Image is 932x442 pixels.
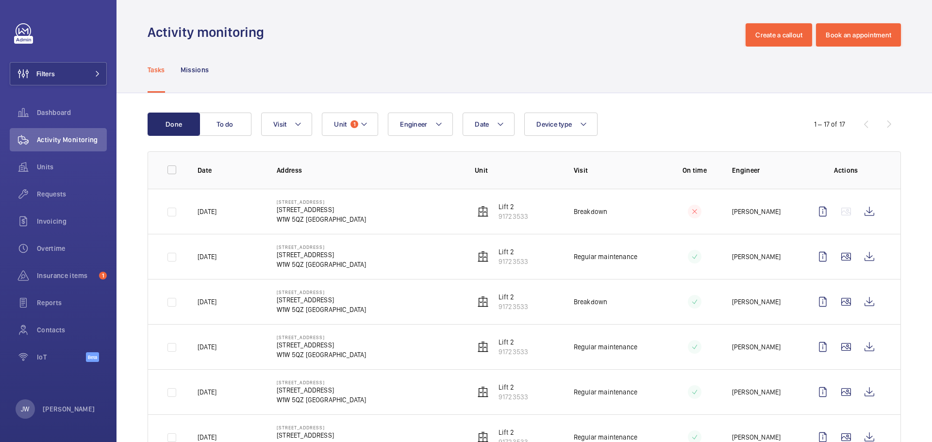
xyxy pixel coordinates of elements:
button: Create a callout [746,23,812,47]
button: Unit1 [322,113,378,136]
span: Filters [36,69,55,79]
p: Regular maintenance [574,432,637,442]
p: Date [198,165,261,175]
p: Actions [811,165,881,175]
p: [STREET_ADDRESS] [277,385,366,395]
p: Breakdown [574,297,608,307]
p: Regular maintenance [574,252,637,262]
p: 91723533 [499,392,528,402]
p: W1W 5QZ [GEOGRAPHIC_DATA] [277,305,366,314]
p: [DATE] [198,387,216,397]
img: elevator.svg [477,251,489,262]
p: Lift 2 [499,382,528,392]
p: Lift 2 [499,292,528,302]
p: [PERSON_NAME] [43,404,95,414]
p: On time [673,165,716,175]
span: 1 [99,272,107,279]
p: [STREET_ADDRESS] [277,289,366,295]
button: Engineer [388,113,453,136]
p: W1W 5QZ [GEOGRAPHIC_DATA] [277,350,366,360]
img: elevator.svg [477,341,489,353]
h1: Activity monitoring [148,23,270,41]
p: [PERSON_NAME] [732,432,781,442]
p: Engineer [732,165,796,175]
span: Insurance items [37,271,95,280]
p: Address [277,165,459,175]
p: [DATE] [198,342,216,352]
p: [STREET_ADDRESS] [277,199,366,205]
img: elevator.svg [477,206,489,217]
span: Units [37,162,107,172]
p: 91723533 [499,347,528,357]
span: Reports [37,298,107,308]
button: Date [463,113,515,136]
span: Contacts [37,325,107,335]
p: [PERSON_NAME] [732,252,781,262]
span: IoT [37,352,86,362]
p: Lift 2 [499,337,528,347]
p: [DATE] [198,297,216,307]
p: Visit [574,165,657,175]
button: Filters [10,62,107,85]
span: 1 [350,120,358,128]
p: Unit [475,165,558,175]
p: [STREET_ADDRESS] [277,340,366,350]
p: [STREET_ADDRESS] [277,379,366,385]
button: Done [148,113,200,136]
p: Breakdown [574,207,608,216]
button: Device type [524,113,598,136]
p: [STREET_ADDRESS] [277,295,366,305]
p: 91723533 [499,302,528,311]
button: To do [199,113,251,136]
button: Visit [261,113,312,136]
p: [DATE] [198,252,216,262]
p: Lift 2 [499,202,528,212]
p: [STREET_ADDRESS] [277,250,366,260]
p: [PERSON_NAME] [732,207,781,216]
p: Regular maintenance [574,342,637,352]
p: 91723533 [499,257,528,266]
span: Activity Monitoring [37,135,107,145]
span: Engineer [400,120,427,128]
p: [STREET_ADDRESS] [277,334,366,340]
img: elevator.svg [477,296,489,308]
p: [STREET_ADDRESS] [277,244,366,250]
p: Regular maintenance [574,387,637,397]
p: [DATE] [198,207,216,216]
p: 91723533 [499,212,528,221]
span: Overtime [37,244,107,253]
p: W1W 5QZ [GEOGRAPHIC_DATA] [277,214,366,224]
p: W1W 5QZ [GEOGRAPHIC_DATA] [277,395,366,405]
div: 1 – 17 of 17 [814,119,845,129]
span: Visit [273,120,286,128]
span: Date [475,120,489,128]
span: Requests [37,189,107,199]
button: Book an appointment [816,23,901,47]
img: elevator.svg [477,386,489,398]
span: Device type [536,120,572,128]
p: JW [21,404,29,414]
p: Tasks [148,65,165,75]
span: Dashboard [37,108,107,117]
span: Unit [334,120,347,128]
p: [DATE] [198,432,216,442]
p: [STREET_ADDRESS] [277,425,366,430]
p: [PERSON_NAME] [732,297,781,307]
p: [STREET_ADDRESS] [277,430,366,440]
p: [PERSON_NAME] [732,342,781,352]
span: Invoicing [37,216,107,226]
p: Lift 2 [499,247,528,257]
span: Beta [86,352,99,362]
p: [PERSON_NAME] [732,387,781,397]
p: [STREET_ADDRESS] [277,205,366,214]
p: W1W 5QZ [GEOGRAPHIC_DATA] [277,260,366,269]
p: Missions [181,65,209,75]
p: Lift 2 [499,427,528,437]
